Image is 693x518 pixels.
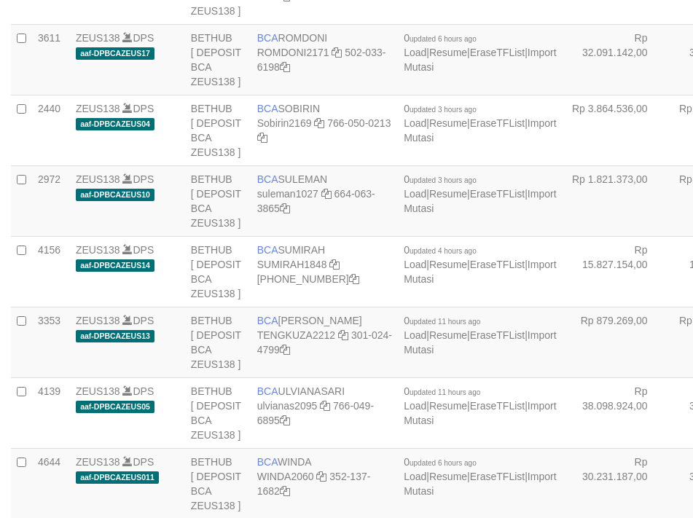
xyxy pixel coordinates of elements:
[410,35,477,43] span: updated 6 hours ago
[470,117,525,129] a: EraseTFList
[257,244,278,256] span: BCA
[185,24,251,95] td: BETHUB [ DEPOSIT BCA ZEUS138 ]
[410,176,477,184] span: updated 3 hours ago
[32,236,70,307] td: 4156
[470,188,525,200] a: EraseTFList
[257,117,312,129] a: Sobirin2169
[404,103,477,114] span: 0
[76,471,159,484] span: aaf-DPBCAZEUS011
[185,165,251,236] td: BETHUB [ DEPOSIT BCA ZEUS138 ]
[404,471,556,497] a: Import Mutasi
[257,400,318,412] a: ulvianas2095
[429,329,467,341] a: Resume
[404,244,556,285] span: | | |
[257,32,278,44] span: BCA
[257,315,278,326] span: BCA
[280,61,290,73] a: Copy 5020336198 to clipboard
[563,236,670,307] td: Rp 15.827.154,00
[76,173,120,185] a: ZEUS138
[280,485,290,497] a: Copy 3521371682 to clipboard
[257,103,278,114] span: BCA
[404,244,477,256] span: 0
[76,32,120,44] a: ZEUS138
[257,329,335,341] a: TENGKUZA2212
[70,377,185,448] td: DPS
[404,385,480,397] span: 0
[76,244,120,256] a: ZEUS138
[410,388,480,396] span: updated 11 hours ago
[76,103,120,114] a: ZEUS138
[349,273,359,285] a: Copy 8692458906 to clipboard
[329,259,340,270] a: Copy SUMIRAH1848 to clipboard
[429,400,467,412] a: Resume
[429,188,467,200] a: Resume
[404,173,556,214] span: | | |
[470,400,525,412] a: EraseTFList
[470,471,525,482] a: EraseTFList
[257,259,327,270] a: SUMIRAH1848
[257,188,318,200] a: suleman1027
[76,118,154,130] span: aaf-DPBCAZEUS04
[404,188,426,200] a: Load
[404,259,426,270] a: Load
[76,189,154,201] span: aaf-DPBCAZEUS10
[257,132,267,144] a: Copy 7660500213 to clipboard
[257,47,329,58] a: ROMDONI2171
[429,259,467,270] a: Resume
[404,315,556,356] span: | | |
[280,203,290,214] a: Copy 6640633865 to clipboard
[404,188,556,214] a: Import Mutasi
[404,471,426,482] a: Load
[404,47,556,73] a: Import Mutasi
[32,377,70,448] td: 4139
[470,329,525,341] a: EraseTFList
[404,173,477,185] span: 0
[404,47,426,58] a: Load
[32,95,70,165] td: 2440
[470,47,525,58] a: EraseTFList
[563,377,670,448] td: Rp 38.098.924,00
[70,24,185,95] td: DPS
[404,32,477,44] span: 0
[76,456,120,468] a: ZEUS138
[76,259,154,272] span: aaf-DPBCAZEUS14
[563,307,670,377] td: Rp 879.269,00
[185,377,251,448] td: BETHUB [ DEPOSIT BCA ZEUS138 ]
[280,415,290,426] a: Copy 7660496895 to clipboard
[70,165,185,236] td: DPS
[280,344,290,356] a: Copy 3010244799 to clipboard
[429,117,467,129] a: Resume
[76,401,154,413] span: aaf-DPBCAZEUS05
[404,103,556,144] span: | | |
[257,385,278,397] span: BCA
[321,188,332,200] a: Copy suleman1027 to clipboard
[70,236,185,307] td: DPS
[410,318,480,326] span: updated 11 hours ago
[563,95,670,165] td: Rp 3.864.536,00
[404,400,556,426] a: Import Mutasi
[185,307,251,377] td: BETHUB [ DEPOSIT BCA ZEUS138 ]
[70,307,185,377] td: DPS
[429,471,467,482] a: Resume
[76,385,120,397] a: ZEUS138
[320,400,330,412] a: Copy ulvianas2095 to clipboard
[76,315,120,326] a: ZEUS138
[257,456,278,468] span: BCA
[404,329,556,356] a: Import Mutasi
[404,385,556,426] span: | | |
[257,173,278,185] span: BCA
[257,471,314,482] a: WINDA2060
[404,117,556,144] a: Import Mutasi
[563,24,670,95] td: Rp 32.091.142,00
[404,456,556,497] span: | | |
[316,471,326,482] a: Copy WINDA2060 to clipboard
[314,117,324,129] a: Copy Sobirin2169 to clipboard
[404,32,556,73] span: | | |
[563,165,670,236] td: Rp 1.821.373,00
[429,47,467,58] a: Resume
[410,247,477,255] span: updated 4 hours ago
[185,95,251,165] td: BETHUB [ DEPOSIT BCA ZEUS138 ]
[410,106,477,114] span: updated 3 hours ago
[332,47,342,58] a: Copy ROMDONI2171 to clipboard
[251,24,398,95] td: ROMDONI 502-033-6198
